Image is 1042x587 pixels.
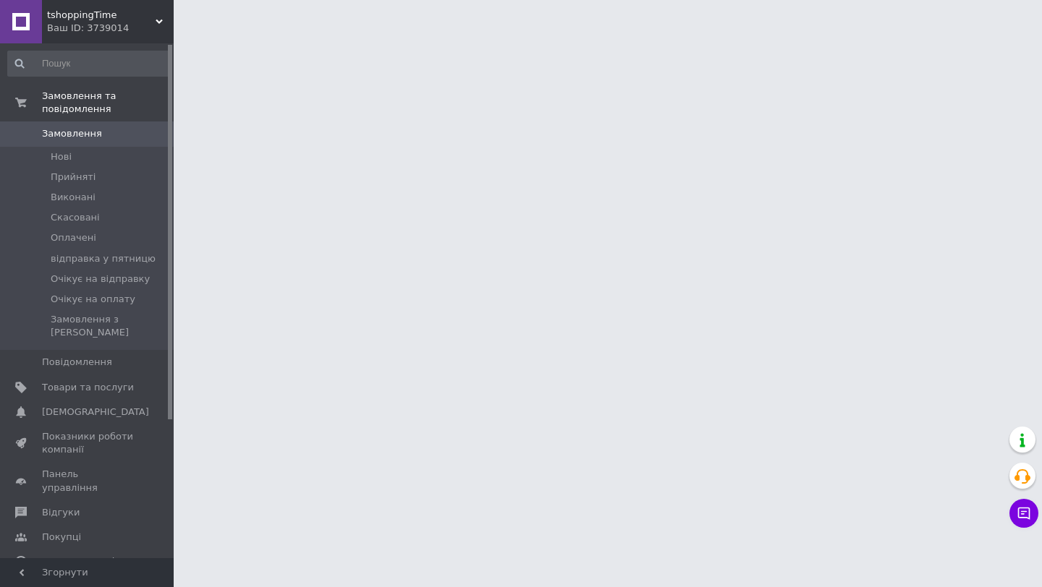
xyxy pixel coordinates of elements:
span: Панель управління [42,468,134,494]
span: Нові [51,150,72,163]
span: Покупці [42,531,81,544]
span: Очікує на оплату [51,293,135,306]
button: Чат з покупцем [1009,499,1038,528]
span: Виконані [51,191,96,204]
span: Каталог ProSale [42,555,120,568]
span: Відгуки [42,506,80,519]
span: відправка у пятницю [51,252,156,265]
span: Замовлення [42,127,102,140]
span: Прийняті [51,171,96,184]
span: Замовлення з [PERSON_NAME] [51,313,169,339]
span: Повідомлення [42,356,112,369]
span: Очікує на відправку [51,273,150,286]
span: [DEMOGRAPHIC_DATA] [42,406,149,419]
input: Пошук [7,51,171,77]
span: Оплачені [51,231,96,244]
span: tshoppingTime [47,9,156,22]
span: Показники роботи компанії [42,430,134,456]
span: Товари та послуги [42,381,134,394]
span: Замовлення та повідомлення [42,90,174,116]
span: Скасовані [51,211,100,224]
div: Ваш ID: 3739014 [47,22,174,35]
